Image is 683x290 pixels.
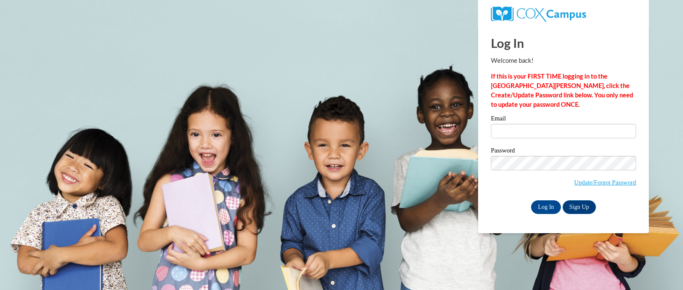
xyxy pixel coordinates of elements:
[491,6,586,22] img: COX Campus
[563,200,596,214] a: Sign Up
[491,73,633,108] strong: If this is your FIRST TIME logging in to the [GEOGRAPHIC_DATA][PERSON_NAME], click the Create/Upd...
[491,56,636,65] p: Welcome back!
[491,10,586,17] a: COX Campus
[491,34,636,52] h1: Log In
[491,147,636,156] label: Password
[574,179,636,186] a: Update/Forgot Password
[531,200,561,214] input: Log In
[491,115,636,124] label: Email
